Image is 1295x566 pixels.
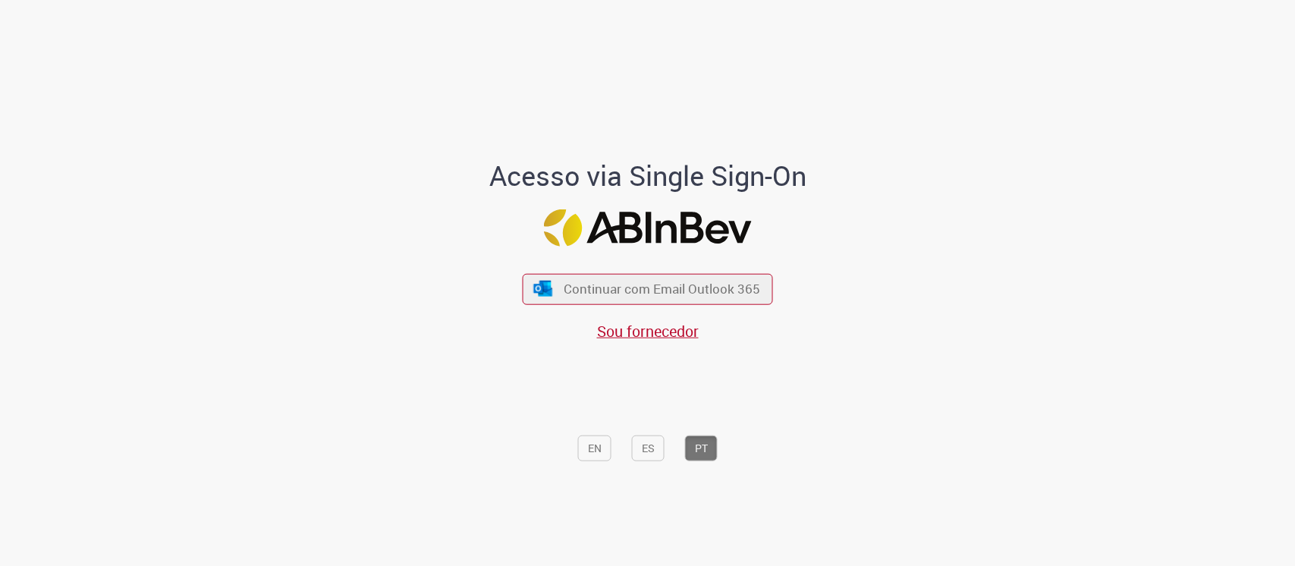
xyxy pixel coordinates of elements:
[564,280,760,297] span: Continuar com Email Outlook 365
[597,320,699,341] a: Sou fornecedor
[523,273,773,304] button: ícone Azure/Microsoft 360 Continuar com Email Outlook 365
[578,435,611,461] button: EN
[685,435,718,461] button: PT
[437,161,858,191] h1: Acesso via Single Sign-On
[632,435,665,461] button: ES
[532,281,553,297] img: ícone Azure/Microsoft 360
[544,209,752,246] img: Logo ABInBev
